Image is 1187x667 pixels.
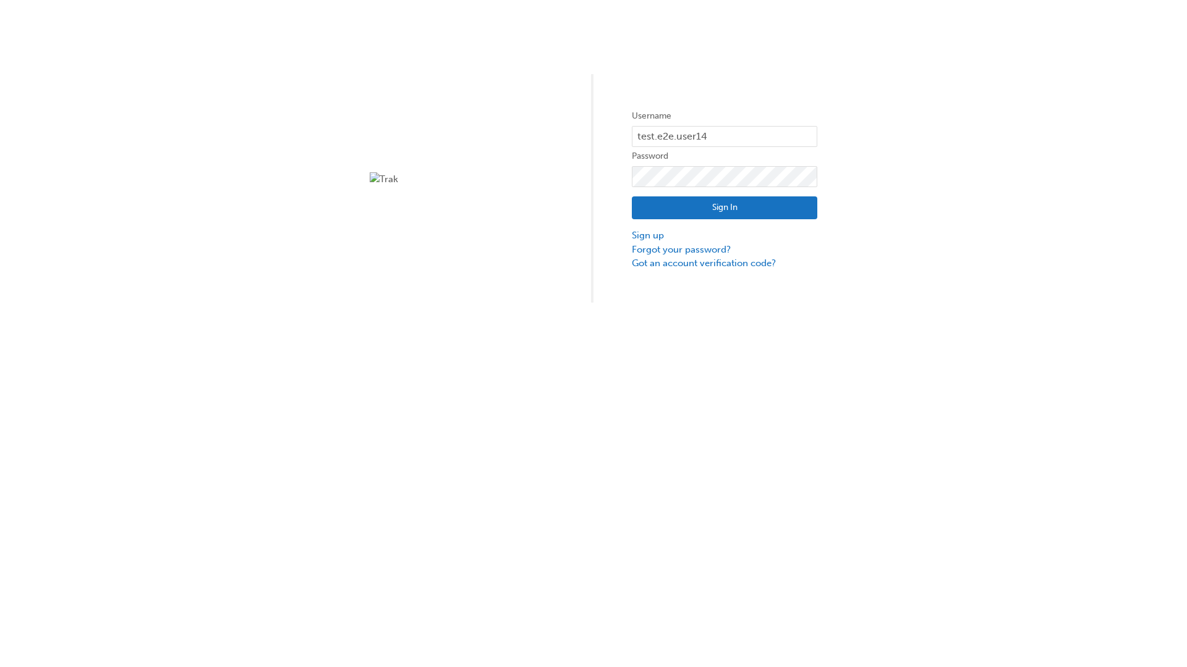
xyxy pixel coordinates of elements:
[632,196,817,220] button: Sign In
[632,229,817,243] a: Sign up
[632,149,817,164] label: Password
[632,243,817,257] a: Forgot your password?
[632,126,817,147] input: Username
[632,109,817,124] label: Username
[370,172,555,187] img: Trak
[632,256,817,271] a: Got an account verification code?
